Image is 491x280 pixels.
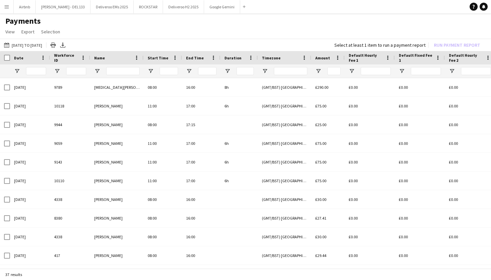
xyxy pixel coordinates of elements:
[315,197,326,202] span: £30.00
[94,141,123,146] span: [PERSON_NAME]
[182,97,220,115] div: 17:00
[59,41,67,49] app-action-btn: Export XLSX
[224,68,230,74] button: Open Filter Menu
[315,122,326,127] span: £25.00
[50,172,90,190] div: 10110
[395,246,445,265] div: £0.00
[10,153,50,171] div: [DATE]
[411,67,441,75] input: Default Fixed Fee 1 Filter Input
[345,190,395,209] div: £0.00
[345,209,395,227] div: £0.00
[182,134,220,153] div: 17:00
[315,253,326,258] span: £29.44
[144,209,182,227] div: 08:00
[182,246,220,265] div: 16:00
[50,97,90,115] div: 10118
[10,134,50,153] div: [DATE]
[148,55,168,60] span: Start Time
[399,68,405,74] button: Open Filter Menu
[10,209,50,227] div: [DATE]
[258,246,311,265] div: (GMT/BST) [GEOGRAPHIC_DATA]
[94,234,123,239] span: [PERSON_NAME]
[144,228,182,246] div: 08:00
[395,190,445,209] div: £0.00
[274,67,307,75] input: Timezone Filter Input
[220,78,258,96] div: 8h
[163,0,204,13] button: Deliveroo H2 2025
[315,103,326,108] span: £75.00
[258,134,311,153] div: (GMT/BST) [GEOGRAPHIC_DATA]
[220,134,258,153] div: 6h
[21,29,34,35] span: Export
[134,0,163,13] button: ROCKSTAR
[395,115,445,134] div: £0.00
[258,228,311,246] div: (GMT/BST) [GEOGRAPHIC_DATA]
[182,190,220,209] div: 16:00
[50,153,90,171] div: 9143
[38,27,63,36] a: Selection
[345,78,395,96] div: £0.00
[315,68,321,74] button: Open Filter Menu
[144,153,182,171] div: 11:00
[94,253,123,258] span: [PERSON_NAME]
[50,246,90,265] div: 417
[66,67,86,75] input: Workforce ID Filter Input
[19,27,37,36] a: Export
[94,216,123,221] span: [PERSON_NAME]
[144,97,182,115] div: 11:00
[361,67,391,75] input: Default Hourly Fee 1 Filter Input
[94,55,105,60] span: Name
[395,134,445,153] div: £0.00
[5,29,15,35] span: View
[50,209,90,227] div: 8380
[144,190,182,209] div: 08:00
[220,97,258,115] div: 6h
[258,97,311,115] div: (GMT/BST) [GEOGRAPHIC_DATA]
[182,78,220,96] div: 16:00
[50,190,90,209] div: 4338
[334,42,426,48] div: Select at least 1 item to run a payment report
[94,178,123,183] span: [PERSON_NAME]
[182,153,220,171] div: 17:00
[395,153,445,171] div: £0.00
[345,115,395,134] div: £0.00
[182,209,220,227] div: 16:00
[10,190,50,209] div: [DATE]
[10,78,50,96] div: [DATE]
[224,55,241,60] span: Duration
[10,172,50,190] div: [DATE]
[315,216,326,221] span: £27.41
[160,67,178,75] input: Start Time Filter Input
[36,0,91,13] button: [PERSON_NAME] - DEL133
[220,153,258,171] div: 6h
[258,190,311,209] div: (GMT/BST) [GEOGRAPHIC_DATA]
[399,53,433,63] span: Default Fixed Fee 1
[94,103,123,108] span: [PERSON_NAME]
[315,85,328,90] span: £290.00
[50,78,90,96] div: 9789
[91,0,134,13] button: Deliveroo EMs 2025
[50,115,90,134] div: 9944
[144,134,182,153] div: 11:00
[262,55,281,60] span: Timezone
[198,67,216,75] input: End Time Filter Input
[345,97,395,115] div: £0.00
[41,29,60,35] span: Selection
[449,68,455,74] button: Open Filter Menu
[315,55,330,60] span: Amount
[14,68,20,74] button: Open Filter Menu
[106,67,140,75] input: Name Filter Input
[182,115,220,134] div: 17:15
[315,141,326,146] span: £75.00
[395,97,445,115] div: £0.00
[10,246,50,265] div: [DATE]
[144,115,182,134] div: 08:00
[345,246,395,265] div: £0.00
[3,27,17,36] a: View
[349,68,355,74] button: Open Filter Menu
[10,228,50,246] div: [DATE]
[144,246,182,265] div: 08:00
[94,197,123,202] span: [PERSON_NAME]
[220,172,258,190] div: 6h
[204,0,240,13] button: Google Gemini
